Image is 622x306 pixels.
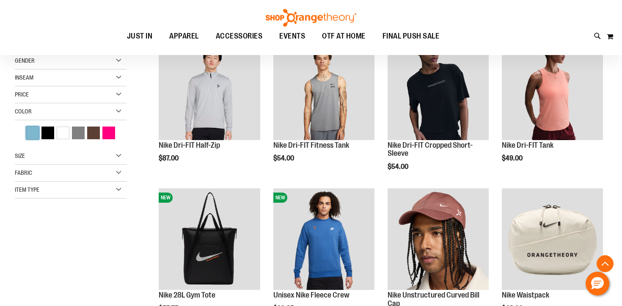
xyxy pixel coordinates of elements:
[502,39,603,140] img: Nike Dri-FIT Tank
[388,141,473,158] a: Nike Dri-FIT Cropped Short-Sleeve
[271,27,314,46] a: EVENTS
[55,125,71,141] a: White
[388,188,489,289] img: Nike Unstructured Curved Bill Cap
[388,39,489,141] a: Nike Dri-FIT Cropped Short-SleeveNEW
[15,169,32,176] span: Fabric
[273,39,374,141] a: Nike Dri-FIT Fitness TankNEW
[15,152,25,159] span: Size
[502,141,553,149] a: Nike Dri-FIT Tank
[498,34,607,184] div: product
[383,27,440,46] span: FINAL PUSH SALE
[159,291,215,299] a: Nike 28L Gym Tote
[159,188,260,289] img: Nike 28L Gym Tote
[273,141,349,149] a: Nike Dri-FIT Fitness Tank
[502,39,603,141] a: Nike Dri-FIT TankNEW
[159,141,220,149] a: Nike Dri-FIT Half-Zip
[502,291,549,299] a: Nike Waistpack
[15,186,39,193] span: Item Type
[374,27,448,46] a: FINAL PUSH SALE
[264,9,358,27] img: Shop Orangetheory
[388,188,489,291] a: Nike Unstructured Curved Bill Cap
[273,39,374,140] img: Nike Dri-FIT Fitness Tank
[159,193,173,203] span: NEW
[586,272,609,295] button: Hello, have a question? Let’s chat.
[273,291,350,299] a: Unisex Nike Fleece Crew
[159,188,260,291] a: Nike 28L Gym ToteNEW
[273,188,374,291] a: Unisex Nike Fleece CrewNEW
[159,39,260,141] a: Nike Dri-FIT Half-ZipNEW
[322,27,366,46] span: OTF AT HOME
[279,27,305,46] span: EVENTS
[502,188,603,289] img: Nike Waistpack
[273,188,374,289] img: Unisex Nike Fleece Crew
[597,255,614,272] button: Back To Top
[15,57,35,64] span: Gender
[154,34,264,184] div: product
[388,163,410,171] span: $54.00
[127,27,153,46] span: JUST IN
[15,74,33,81] span: Inseam
[269,34,379,184] div: product
[383,34,493,192] div: product
[15,91,29,98] span: Price
[86,125,101,141] a: Brown
[388,39,489,140] img: Nike Dri-FIT Cropped Short-Sleeve
[169,27,199,46] span: APPAREL
[159,154,180,162] span: $87.00
[207,27,271,46] a: ACCESSORIES
[216,27,263,46] span: ACCESSORIES
[25,125,40,141] a: Blue
[502,154,524,162] span: $49.00
[71,125,86,141] a: Grey
[101,125,116,141] a: Pink
[161,27,207,46] a: APPAREL
[273,193,287,203] span: NEW
[40,125,55,141] a: Black
[314,27,374,46] a: OTF AT HOME
[15,108,32,115] span: Color
[273,154,295,162] span: $54.00
[159,39,260,140] img: Nike Dri-FIT Half-Zip
[118,27,161,46] a: JUST IN
[502,188,603,291] a: Nike Waistpack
